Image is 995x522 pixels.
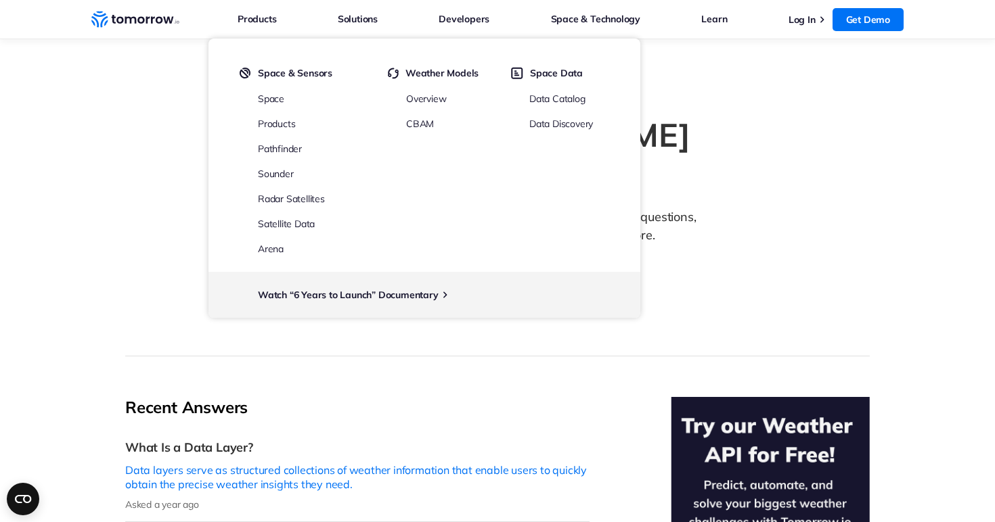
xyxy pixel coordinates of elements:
img: space-data.svg [511,67,523,79]
img: satelight.svg [240,67,251,79]
button: Open CMP widget [7,483,39,515]
a: Space [258,93,284,105]
a: Log In [789,14,816,26]
a: Data Discovery [529,118,593,130]
span: Space Data [530,67,583,79]
p: Asked a year ago [125,498,590,511]
a: Satellite Data [258,218,315,230]
a: Data Catalog [529,93,585,105]
a: Radar Satellites [258,193,325,205]
img: cycled.svg [388,67,399,79]
a: Learn [701,10,727,28]
a: What Is a Data Layer?Data layers serve as structured collections of weather information that enab... [125,429,590,522]
a: Pathfinder [258,143,302,155]
a: Get Demo [833,8,904,31]
a: Home link [91,9,179,30]
a: Watch “6 Years to Launch” Documentary [258,289,439,301]
a: Sounder [258,168,294,180]
span: Weather Models [405,67,479,79]
a: CBAM [406,118,434,130]
p: Data layers serve as structured collections of weather information that enable users to quickly o... [125,463,590,492]
h3: What Is a Data Layer? [125,440,590,455]
a: Arena [258,243,284,255]
a: Space & Technology [551,10,640,28]
a: Products [258,118,295,130]
a: Overview [406,93,446,105]
a: Products [238,10,276,28]
a: Solutions [338,10,378,28]
span: Space & Sensors [258,67,332,79]
h2: Recent Answers [125,397,590,418]
a: Developers [439,10,489,28]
